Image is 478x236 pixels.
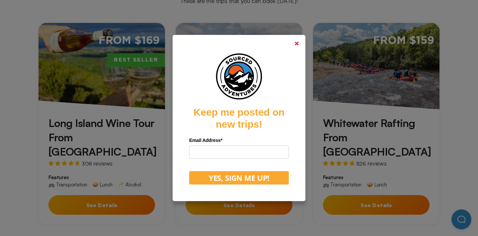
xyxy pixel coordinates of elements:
[189,135,289,146] label: Email Address
[214,52,264,101] img: embeddable_f52835b3-fa50-4962-8cab-d8092fc8502a.png
[221,138,222,143] span: Required
[289,36,305,52] a: Close
[194,107,284,130] strong: Keep me posted on new trips!
[189,171,289,184] button: YES, SIGN ME UP!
